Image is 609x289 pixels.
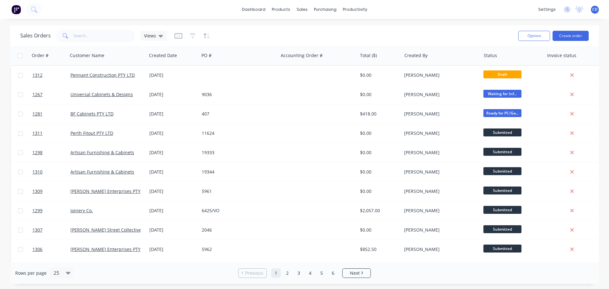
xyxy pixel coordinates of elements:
h1: Sales Orders [20,33,51,39]
a: BF Cabinets PTY LTD [70,111,114,117]
div: [DATE] [149,111,197,117]
a: Page 6 [328,268,338,278]
a: Perth Fitout PTY LTD [70,130,113,136]
div: Customer Name [70,52,104,59]
span: Submitted [483,167,521,175]
a: 1299 [32,201,70,220]
a: Universal Cabinets & Designs [70,91,133,97]
a: Pennant Construction PTY LTD [70,72,135,78]
a: 1298 [32,143,70,162]
img: Factory [11,5,21,14]
div: $0.00 [360,72,397,78]
span: Ready for PC/Ga... [483,109,521,117]
a: Page 3 [294,268,304,278]
div: [PERSON_NAME] [404,149,475,156]
div: [DATE] [149,130,197,136]
div: [PERSON_NAME] [404,227,475,233]
div: [PERSON_NAME] [404,207,475,214]
input: Search... [74,30,135,42]
span: Submitted [483,187,521,194]
span: CD [592,7,598,12]
a: 1305 [32,259,70,278]
span: 1281 [32,111,43,117]
span: 1307 [32,227,43,233]
div: 407 [202,111,272,117]
div: [DATE] [149,207,197,214]
div: [PERSON_NAME] [404,72,475,78]
span: 1306 [32,246,43,253]
a: 1267 [32,85,70,104]
a: Next page [343,270,370,276]
div: settings [535,5,559,14]
a: [PERSON_NAME] Enterprises PTY LTD [70,188,150,194]
div: Created By [404,52,428,59]
a: [PERSON_NAME] Enterprises PTY LTD [70,246,150,252]
a: Page 1 is your current page [271,268,281,278]
div: [DATE] [149,149,197,156]
a: 1306 [32,240,70,259]
div: Created Date [149,52,177,59]
div: productivity [340,5,370,14]
span: 1311 [32,130,43,136]
span: 1267 [32,91,43,98]
span: Waiting for Inf... [483,90,521,98]
div: Status [484,52,497,59]
div: 5962 [202,246,272,253]
div: products [269,5,293,14]
div: [PERSON_NAME] [404,111,475,117]
span: Next [350,270,360,276]
a: dashboard [239,5,269,14]
div: 9036 [202,91,272,98]
span: Submitted [483,128,521,136]
div: Order # [32,52,49,59]
div: purchasing [311,5,340,14]
a: 1281 [32,104,70,123]
button: Create order [553,31,589,41]
span: Views [144,32,156,39]
div: $0.00 [360,169,397,175]
span: 1310 [32,169,43,175]
a: Artisan Furnishing & Cabinets [70,149,134,155]
span: Submitted [483,245,521,253]
div: [DATE] [149,188,197,194]
a: Previous page [239,270,266,276]
span: Rows per page [15,270,47,276]
div: 2046 [202,227,272,233]
a: 1312 [32,66,70,85]
div: [DATE] [149,169,197,175]
div: [DATE] [149,72,197,78]
div: [DATE] [149,246,197,253]
span: Previous [245,270,263,276]
div: 5961 [202,188,272,194]
div: Total ($) [360,52,377,59]
div: Invoice status [547,52,576,59]
div: $2,057.00 [360,207,397,214]
a: Page 2 [283,268,292,278]
a: Page 5 [317,268,326,278]
div: $0.00 [360,149,397,156]
a: Joinery Co. [70,207,93,213]
button: Options [518,31,550,41]
span: Submitted [483,225,521,233]
a: 1311 [32,124,70,143]
div: $0.00 [360,91,397,98]
div: [DATE] [149,227,197,233]
div: [PERSON_NAME] [404,91,475,98]
a: Page 4 [305,268,315,278]
div: $0.00 [360,188,397,194]
div: [DATE] [149,91,197,98]
span: Submitted [483,206,521,214]
div: $852.50 [360,246,397,253]
div: [PERSON_NAME] [404,246,475,253]
a: 1310 [32,162,70,181]
div: 19333 [202,149,272,156]
a: 1307 [32,220,70,240]
div: [PERSON_NAME] [404,169,475,175]
span: 1299 [32,207,43,214]
a: Artisan Furnishing & Cabinets [70,169,134,175]
span: Draft [483,70,521,78]
span: 1309 [32,188,43,194]
div: 11624 [202,130,272,136]
span: 1312 [32,72,43,78]
span: 1298 [32,149,43,156]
